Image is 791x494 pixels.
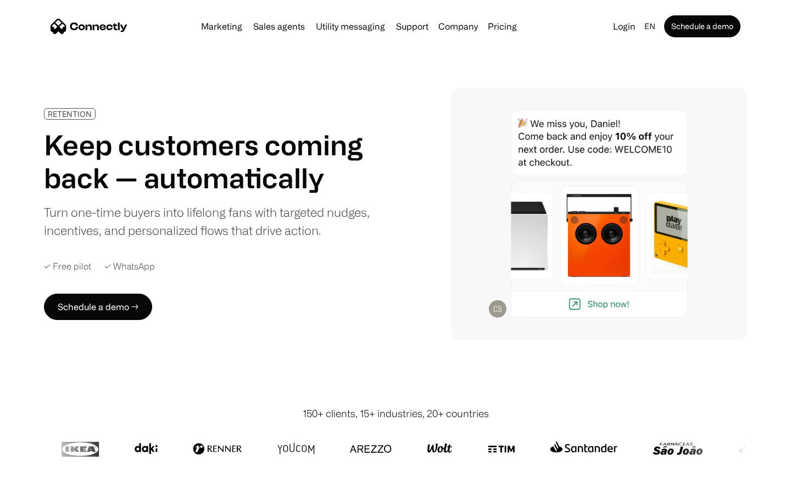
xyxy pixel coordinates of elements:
[644,19,655,34] div: en
[44,128,378,194] h1: Keep customers coming back — automatically
[483,22,521,31] a: Pricing
[44,261,91,272] div: ✓ Free pilot
[22,475,66,490] ul: Language list
[104,261,155,272] div: ✓ WhatsApp
[249,22,309,31] a: Sales agents
[392,22,433,31] a: Support
[11,474,66,490] aside: Language selected: English
[197,22,247,31] a: Marketing
[44,203,378,239] div: Turn one-time buyers into lifelong fans with targeted nudges, incentives, and personalized flows ...
[438,19,478,34] div: Company
[44,294,152,320] a: Schedule a demo →
[311,22,389,31] a: Utility messaging
[48,110,92,118] div: RETENTION
[303,406,489,421] div: 150+ clients, 15+ industries, 20+ countries
[664,15,740,37] a: Schedule a demo
[609,19,640,34] a: Login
